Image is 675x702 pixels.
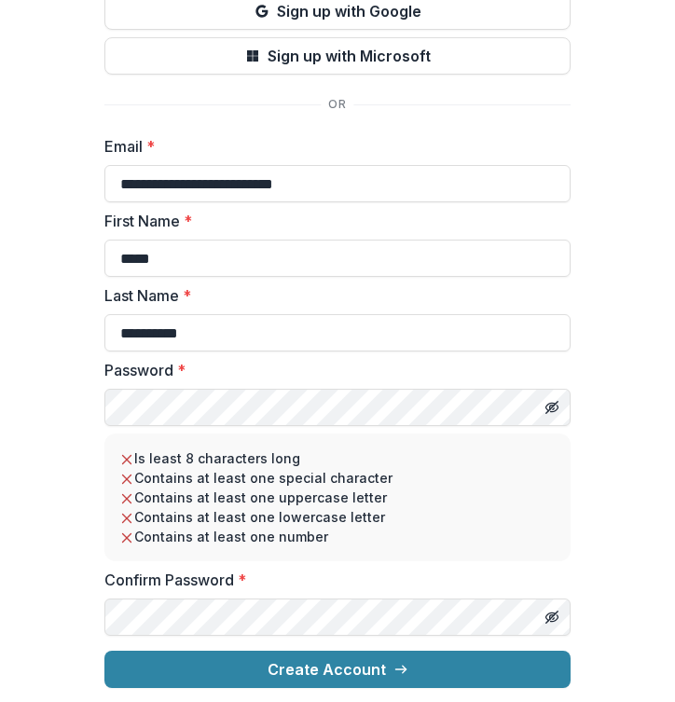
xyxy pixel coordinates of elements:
[104,135,559,158] label: Email
[104,651,571,688] button: Create Account
[104,359,559,381] label: Password
[104,210,559,232] label: First Name
[104,284,559,307] label: Last Name
[104,569,559,591] label: Confirm Password
[537,602,567,632] button: Toggle password visibility
[119,448,556,468] li: Is least 8 characters long
[119,468,556,488] li: Contains at least one special character
[119,507,556,527] li: Contains at least one lowercase letter
[119,527,556,546] li: Contains at least one number
[119,488,556,507] li: Contains at least one uppercase letter
[104,37,571,75] button: Sign up with Microsoft
[537,392,567,422] button: Toggle password visibility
